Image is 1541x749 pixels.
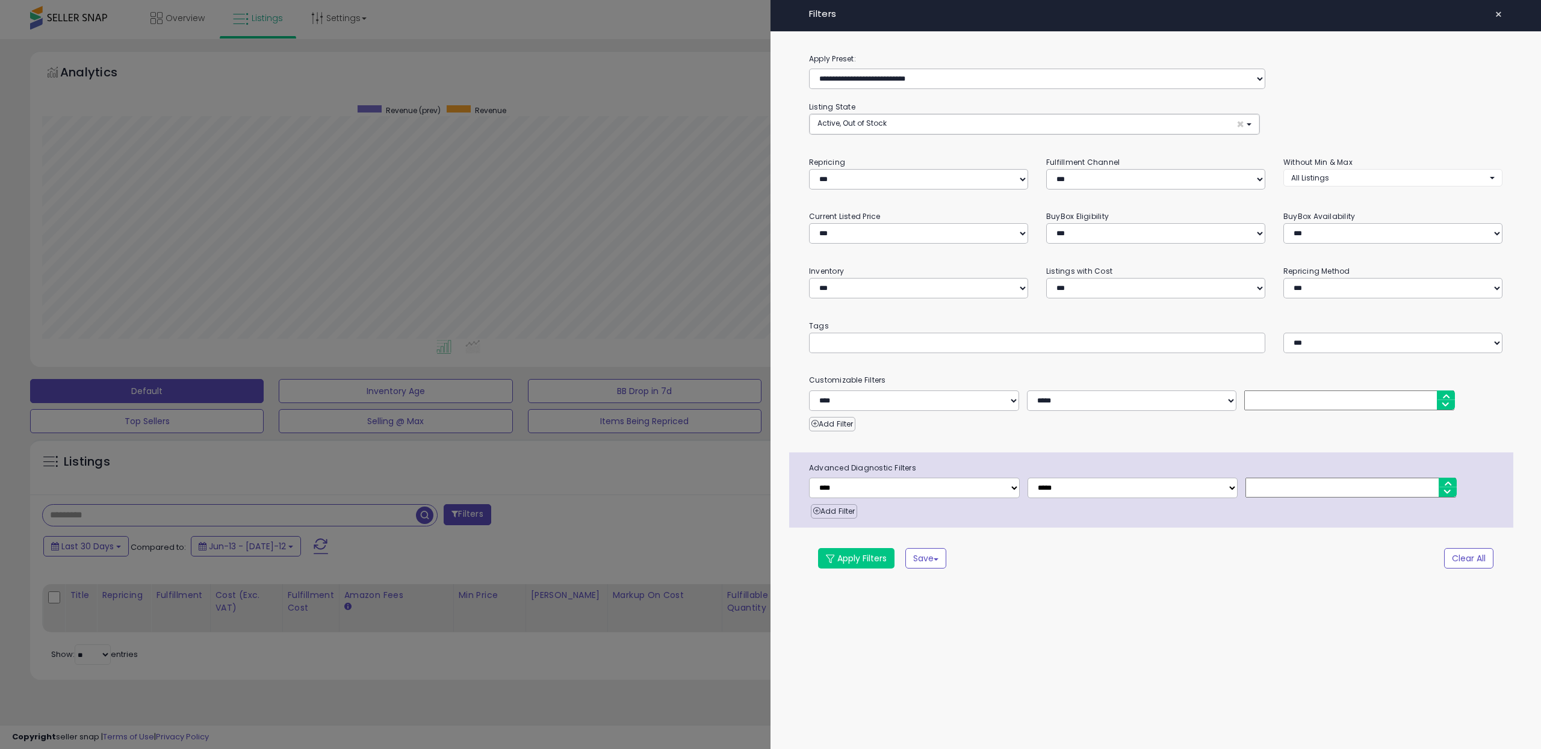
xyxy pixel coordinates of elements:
span: All Listings [1291,173,1329,183]
button: All Listings [1283,169,1502,186]
button: Add Filter [811,504,857,519]
small: Repricing Method [1283,266,1350,276]
span: Active, Out of Stock [817,118,887,128]
small: Customizable Filters [800,374,1512,387]
small: Listings with Cost [1046,266,1112,276]
small: BuyBox Eligibility [1046,211,1109,221]
small: Repricing [809,157,845,167]
span: Advanced Diagnostic Filters [800,461,1513,475]
label: Apply Preset: [800,52,1512,66]
small: Tags [800,319,1512,333]
button: Add Filter [809,417,855,431]
h4: Filters [809,9,1502,19]
small: Without Min & Max [1283,157,1353,167]
small: Fulfillment Channel [1046,157,1120,167]
small: BuyBox Availability [1283,211,1355,221]
small: Inventory [809,266,844,276]
small: Listing State [809,102,855,112]
small: Current Listed Price [809,211,880,221]
button: Clear All [1444,548,1493,569]
span: × [1495,6,1502,23]
button: Save [905,548,946,569]
button: Apply Filters [818,548,895,569]
span: × [1236,118,1244,131]
button: Active, Out of Stock × [810,114,1259,134]
button: × [1490,6,1507,23]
